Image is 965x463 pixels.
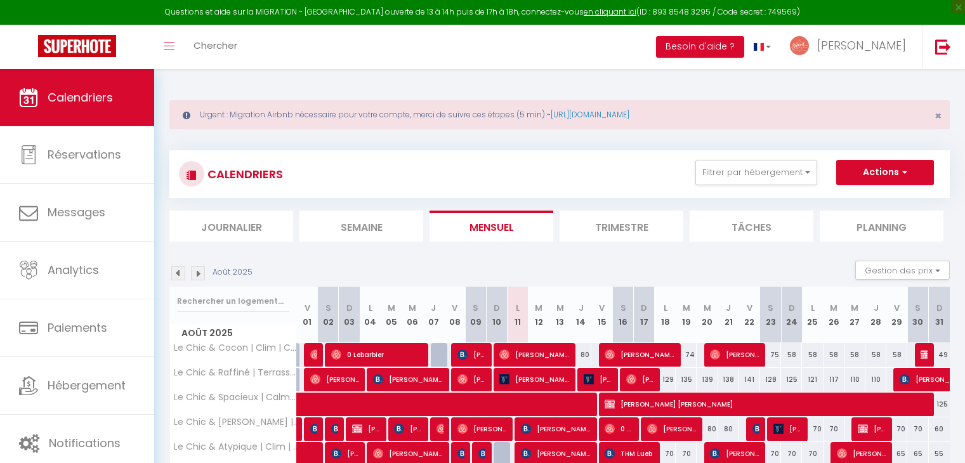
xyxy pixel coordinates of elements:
[802,368,823,391] div: 121
[172,343,299,353] span: Le Chic & Cocon | Clim | Centre Historique
[935,110,942,122] button: Close
[169,100,950,129] div: Urgent : Migration Airbnb nécessaire pour votre compte, merci de suivre ces étapes (5 min) -
[457,417,506,441] span: [PERSON_NAME]
[935,39,951,55] img: logout
[690,211,813,242] li: Tâches
[402,287,423,343] th: 06
[48,89,113,105] span: Calendriers
[172,442,299,452] span: Le Chic & Atypique | Clim | Historique
[789,302,795,314] abbr: D
[556,302,564,314] abbr: M
[528,287,549,343] th: 12
[647,417,696,441] span: [PERSON_NAME]
[172,368,299,377] span: Le Chic & Raffiné | Terrasse & Clim
[710,342,759,367] span: [PERSON_NAME]
[465,287,486,343] th: 09
[48,147,121,162] span: Réservations
[894,302,900,314] abbr: V
[844,368,865,391] div: 110
[907,287,928,343] th: 30
[634,287,655,343] th: 17
[874,302,879,314] abbr: J
[584,367,612,391] span: [PERSON_NAME]
[457,367,485,391] span: [PERSON_NAME]
[830,302,837,314] abbr: M
[444,287,465,343] th: 08
[318,287,339,343] th: 02
[768,302,773,314] abbr: S
[299,211,423,242] li: Semaine
[811,302,815,314] abbr: L
[704,302,711,314] abbr: M
[331,417,338,441] span: [PERSON_NAME]
[676,287,697,343] th: 19
[844,287,865,343] th: 27
[626,367,654,391] span: [PERSON_NAME]
[921,342,928,367] span: [PERSON_NAME]
[605,417,633,441] span: 0 [PERSON_NAME]
[516,302,520,314] abbr: L
[38,35,116,57] img: Super Booking
[49,435,121,451] span: Notifications
[486,287,507,343] th: 10
[936,302,943,314] abbr: D
[676,343,697,367] div: 74
[373,367,443,391] span: [PERSON_NAME]
[655,368,676,391] div: 129
[915,302,921,314] abbr: S
[310,417,317,441] span: 0 [PERSON_NAME]
[726,302,731,314] abbr: J
[781,368,802,391] div: 125
[369,302,372,314] abbr: L
[177,290,289,313] input: Rechercher un logement...
[820,211,943,242] li: Planning
[664,302,667,314] abbr: L
[683,302,690,314] abbr: M
[773,417,801,441] span: [PERSON_NAME]
[851,302,858,314] abbr: M
[824,343,844,367] div: 58
[508,287,528,343] th: 11
[620,302,626,314] abbr: S
[641,302,647,314] abbr: D
[780,25,922,69] a: ... [PERSON_NAME]
[886,417,907,441] div: 70
[718,368,739,391] div: 138
[591,287,612,343] th: 15
[760,287,781,343] th: 23
[929,343,950,367] div: 49
[473,302,478,314] abbr: S
[194,39,237,52] span: Chercher
[802,417,823,441] div: 70
[431,302,436,314] abbr: J
[760,368,781,391] div: 128
[886,343,907,367] div: 58
[551,109,629,120] a: [URL][DOMAIN_NAME]
[718,287,739,343] th: 21
[325,302,331,314] abbr: S
[865,343,886,367] div: 58
[48,320,107,336] span: Paiements
[331,342,422,367] span: 0 Lebarbier
[907,417,928,441] div: 70
[499,367,569,391] span: [PERSON_NAME]
[452,302,457,314] abbr: V
[213,266,253,278] p: Août 2025
[570,287,591,343] th: 14
[697,368,718,391] div: 139
[781,343,802,367] div: 58
[599,302,605,314] abbr: V
[613,287,634,343] th: 16
[204,160,283,188] h3: CALENDRIERS
[752,417,759,441] span: [PERSON_NAME]
[865,287,886,343] th: 28
[802,287,823,343] th: 25
[560,211,683,242] li: Trimestre
[739,287,760,343] th: 22
[579,302,584,314] abbr: J
[48,204,105,220] span: Messages
[656,36,744,58] button: Besoin d'aide ?
[360,287,381,343] th: 04
[747,302,752,314] abbr: V
[346,302,353,314] abbr: D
